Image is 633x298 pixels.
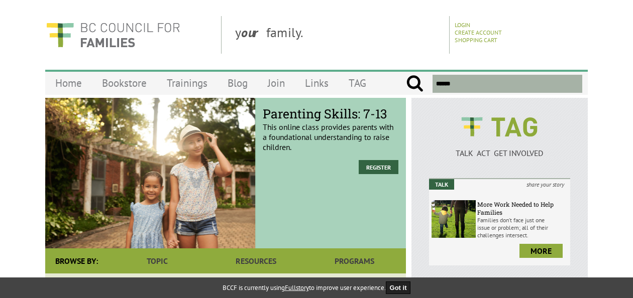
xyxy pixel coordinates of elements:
a: Shopping Cart [455,36,497,44]
div: Browse By: [45,248,108,273]
p: TALK ACT GET INVOLVED [429,148,570,158]
a: Bookstore [92,71,157,95]
a: Fullstory [285,283,309,292]
a: Register [359,160,398,174]
strong: our [241,24,266,41]
button: Got it [386,281,411,294]
h6: More Work Needed to Help Families [477,200,568,216]
p: Families don’t face just one issue or problem; all of their challenges intersect. [477,216,568,239]
a: Links [295,71,339,95]
a: TALK ACT GET INVOLVED [429,138,570,158]
a: Join [258,71,295,95]
a: Programs [305,248,404,273]
a: Home [45,71,92,95]
div: y family. [227,16,450,54]
i: share your story [520,179,570,190]
a: Resources [206,248,305,273]
a: Create Account [455,29,502,36]
a: more [519,244,563,258]
span: Parenting Skills: 7-13 [263,105,398,122]
em: Talk [429,179,454,190]
img: BC Council for FAMILIES [45,16,181,54]
a: Blog [218,71,258,95]
p: This online class provides parents with a foundational understanding to raise children. [263,113,398,152]
input: Submit [406,75,424,93]
a: Trainings [157,71,218,95]
a: Login [455,21,470,29]
a: Topic [108,248,206,273]
img: BCCF's TAG Logo [454,108,545,146]
a: TAG [339,71,376,95]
